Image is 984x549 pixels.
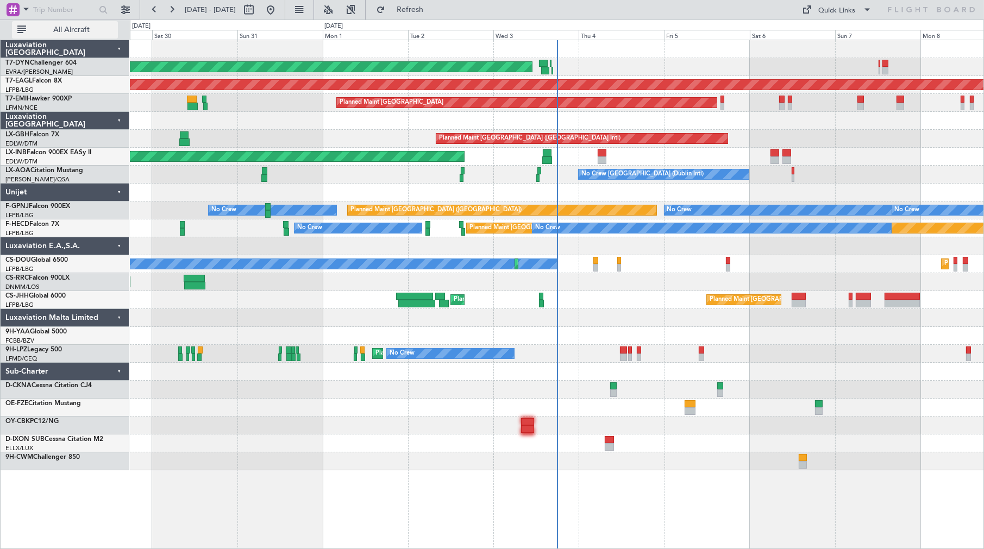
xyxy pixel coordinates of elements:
a: DNMM/LOS [5,283,39,291]
div: Thu 4 [579,30,664,40]
button: Refresh [371,1,436,18]
div: [DATE] [324,22,343,31]
div: No Crew [211,202,236,218]
a: LFPB/LBG [5,86,34,94]
a: T7-DYNChallenger 604 [5,60,77,66]
a: LX-INBFalcon 900EX EASy II [5,149,91,156]
a: OY-CBKPC12/NG [5,418,59,425]
input: Trip Number [33,2,96,18]
div: Planned Maint [GEOGRAPHIC_DATA] ([GEOGRAPHIC_DATA]) [469,220,641,236]
div: Quick Links [819,5,856,16]
div: No Crew [297,220,322,236]
a: D-CKNACessna Citation CJ4 [5,382,92,389]
span: D-CKNA [5,382,32,389]
span: LX-AOA [5,167,30,174]
a: CS-DOUGlobal 6500 [5,257,68,263]
div: Planned Maint [GEOGRAPHIC_DATA] ([GEOGRAPHIC_DATA]) [518,256,689,272]
div: [DATE] [132,22,151,31]
div: Planned Maint [GEOGRAPHIC_DATA] ([GEOGRAPHIC_DATA]) [454,292,625,308]
span: LX-GBH [5,131,29,138]
span: CS-JHH [5,293,29,299]
span: 9H-CWM [5,454,33,460]
a: F-HECDFalcon 7X [5,221,59,228]
div: No Crew [895,202,920,218]
span: T7-EAGL [5,78,32,84]
span: D-IXON SUB [5,436,45,443]
a: EVRA/[PERSON_NAME] [5,68,73,76]
div: No Crew [667,202,692,218]
a: EDLW/DTM [5,140,37,148]
div: Sun 31 [237,30,323,40]
div: Sat 6 [750,30,835,40]
a: LFPB/LBG [5,211,34,219]
a: T7-EMIHawker 900XP [5,96,72,102]
a: LFPB/LBG [5,301,34,309]
div: Mon 1 [323,30,408,40]
a: CS-RRCFalcon 900LX [5,275,70,281]
a: 9H-YAAGlobal 5000 [5,329,67,335]
div: No Crew [GEOGRAPHIC_DATA] (Dublin Intl) [581,166,704,182]
a: LX-GBHFalcon 7X [5,131,59,138]
div: Planned Maint [GEOGRAPHIC_DATA] [340,94,443,111]
button: All Aircraft [12,21,118,39]
a: F-GPNJFalcon 900EX [5,203,70,210]
a: LFMD/CEQ [5,355,37,363]
a: EDLW/DTM [5,157,37,166]
a: LX-AOACitation Mustang [5,167,83,174]
a: 9H-LPZLegacy 500 [5,346,62,353]
div: Planned Maint Nice ([GEOGRAPHIC_DATA]) [375,345,497,362]
span: CS-DOU [5,257,31,263]
a: [PERSON_NAME]/QSA [5,175,70,184]
div: Wed 3 [493,30,579,40]
div: No Crew [535,220,560,236]
div: Sat 30 [152,30,237,40]
span: F-HECD [5,221,29,228]
span: 9H-LPZ [5,346,27,353]
span: All Aircraft [28,26,115,34]
a: 9H-CWMChallenger 850 [5,454,80,460]
div: Planned Maint [GEOGRAPHIC_DATA] ([GEOGRAPHIC_DATA] Intl) [439,130,621,147]
span: T7-DYN [5,60,30,66]
div: Fri 5 [665,30,750,40]
span: LX-INB [5,149,27,156]
button: Quick Links [797,1,878,18]
span: [DATE] - [DATE] [185,5,236,15]
div: Planned Maint [GEOGRAPHIC_DATA] ([GEOGRAPHIC_DATA]) [710,292,881,308]
a: OE-FZECitation Mustang [5,400,81,407]
a: D-IXON SUBCessna Citation M2 [5,436,103,443]
div: Sun 7 [835,30,920,40]
div: No Crew [390,345,415,362]
a: CS-JHHGlobal 6000 [5,293,66,299]
span: CS-RRC [5,275,29,281]
span: T7-EMI [5,96,27,102]
span: OE-FZE [5,400,28,407]
a: T7-EAGLFalcon 8X [5,78,62,84]
a: FCBB/BZV [5,337,34,345]
a: LFPB/LBG [5,229,34,237]
div: Tue 2 [408,30,493,40]
span: 9H-YAA [5,329,30,335]
a: LFMN/NCE [5,104,37,112]
span: OY-CBK [5,418,30,425]
div: Planned Maint [GEOGRAPHIC_DATA] ([GEOGRAPHIC_DATA]) [350,202,522,218]
span: F-GPNJ [5,203,29,210]
span: Refresh [387,6,433,14]
a: ELLX/LUX [5,444,33,452]
a: LFPB/LBG [5,265,34,273]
